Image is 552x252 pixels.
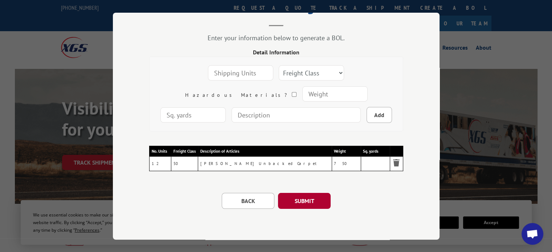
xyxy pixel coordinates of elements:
div: Detail Information [149,48,403,57]
div: Open chat [522,223,543,245]
input: Sq. yards [160,107,226,123]
td: 750 [332,156,361,171]
td: 50 [171,156,198,171]
label: Hazardous Materials? [185,92,296,98]
input: Shipping Units [208,65,273,80]
input: Description [232,107,361,123]
th: No. Units [149,146,171,156]
h2: Bill of Lading [149,2,403,16]
th: Sq. yards [361,146,390,156]
button: Add [367,107,392,123]
td: 12 [149,156,171,171]
th: Description of Articles [198,146,332,156]
input: Weight [302,86,367,102]
td: [PERSON_NAME] Unbacked Carpet [198,156,332,171]
th: Weight [332,146,361,156]
div: Enter your information below to generate a BOL. [149,34,403,42]
img: Remove item [392,158,401,167]
button: SUBMIT [278,193,331,209]
button: BACK [222,193,274,209]
input: Hazardous Materials? [291,92,296,97]
th: Freight Class [171,146,198,156]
